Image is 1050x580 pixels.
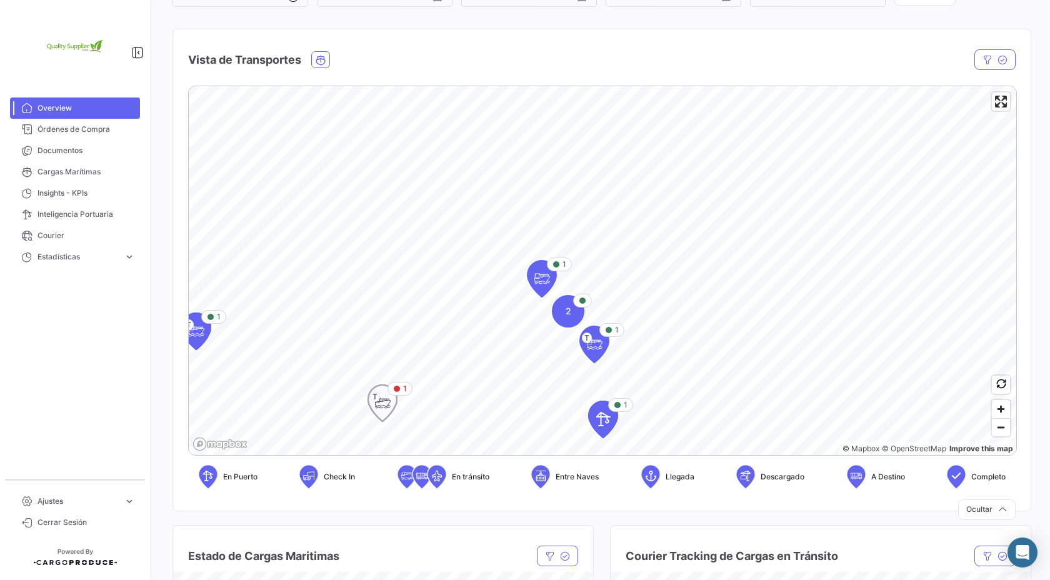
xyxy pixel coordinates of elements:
[552,295,584,327] div: Map marker
[188,547,339,565] h4: Estado de Cargas Maritimas
[626,547,838,565] h4: Courier Tracking de Cargas en Tránsito
[217,311,221,322] span: 1
[452,471,489,482] span: En tránsito
[10,225,140,246] a: Courier
[10,182,140,204] a: Insights - KPIs
[188,51,301,69] h4: Vista de Transportes
[37,166,135,177] span: Cargas Marítimas
[562,259,566,270] span: 1
[579,326,609,363] div: Map marker
[10,97,140,119] a: Overview
[949,444,1013,453] a: Map feedback
[588,401,618,438] div: Map marker
[44,15,106,77] img: 2e1e32d8-98e2-4bbc-880e-a7f20153c351.png
[10,161,140,182] a: Cargas Marítimas
[184,319,194,330] span: T
[367,384,397,422] div: Map marker
[37,496,119,507] span: Ajustes
[124,251,135,262] span: expand_more
[124,496,135,507] span: expand_more
[312,52,329,67] button: Ocean
[10,204,140,225] a: Inteligencia Portuaria
[10,119,140,140] a: Órdenes de Compra
[871,471,905,482] span: A Destino
[992,418,1010,436] button: Zoom out
[1007,537,1037,567] div: Abrir Intercom Messenger
[370,391,380,402] span: T
[37,102,135,114] span: Overview
[992,92,1010,111] button: Enter fullscreen
[958,499,1016,520] button: Ocultar
[181,312,211,350] div: Map marker
[624,399,627,411] span: 1
[971,471,1006,482] span: Completo
[992,419,1010,436] span: Zoom out
[37,251,119,262] span: Estadísticas
[842,444,879,453] a: Mapbox
[10,140,140,161] a: Documentos
[666,471,694,482] span: Llegada
[37,187,135,199] span: Insights - KPIs
[615,324,619,336] span: 1
[223,471,257,482] span: En Puerto
[761,471,804,482] span: Descargado
[527,260,557,297] div: Map marker
[37,230,135,241] span: Courier
[992,400,1010,418] button: Zoom in
[566,305,571,317] span: 2
[37,145,135,156] span: Documentos
[37,209,135,220] span: Inteligencia Portuaria
[192,437,247,451] a: Mapbox logo
[882,444,946,453] a: OpenStreetMap
[37,124,135,135] span: Órdenes de Compra
[582,332,592,343] span: T
[189,86,1017,456] canvas: Map
[556,471,599,482] span: Entre Naves
[37,517,135,528] span: Cerrar Sesión
[324,471,355,482] span: Check In
[403,383,407,394] span: 1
